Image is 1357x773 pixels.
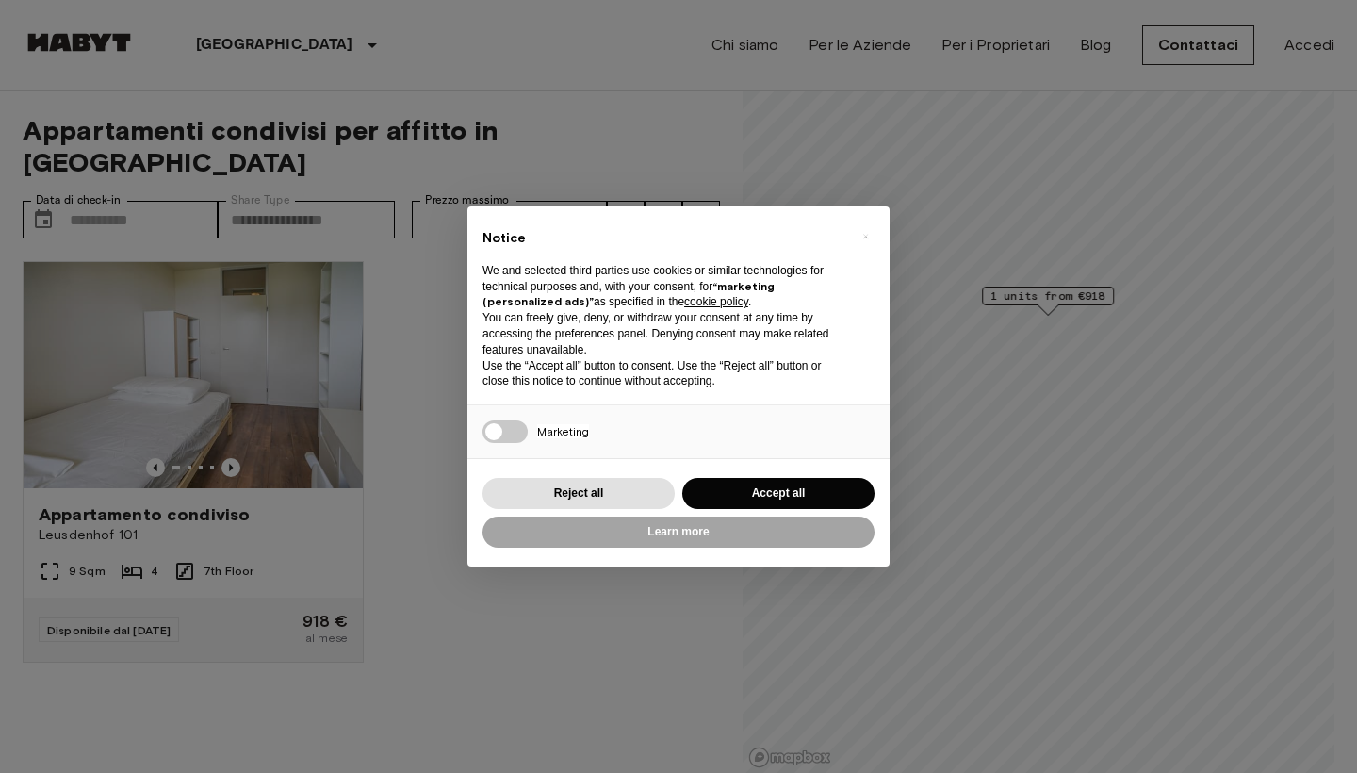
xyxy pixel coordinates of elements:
button: Accept all [682,478,875,509]
p: Use the “Accept all” button to consent. Use the “Reject all” button or close this notice to conti... [482,358,844,390]
h2: Notice [482,229,844,248]
strong: “marketing (personalized ads)” [482,279,775,309]
button: Close this notice [850,222,880,252]
a: cookie policy [684,295,748,308]
span: Marketing [537,424,589,438]
button: Reject all [482,478,675,509]
span: × [862,225,869,248]
button: Learn more [482,517,875,548]
p: You can freely give, deny, or withdraw your consent at any time by accessing the preferences pane... [482,310,844,357]
p: We and selected third parties use cookies or similar technologies for technical purposes and, wit... [482,263,844,310]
